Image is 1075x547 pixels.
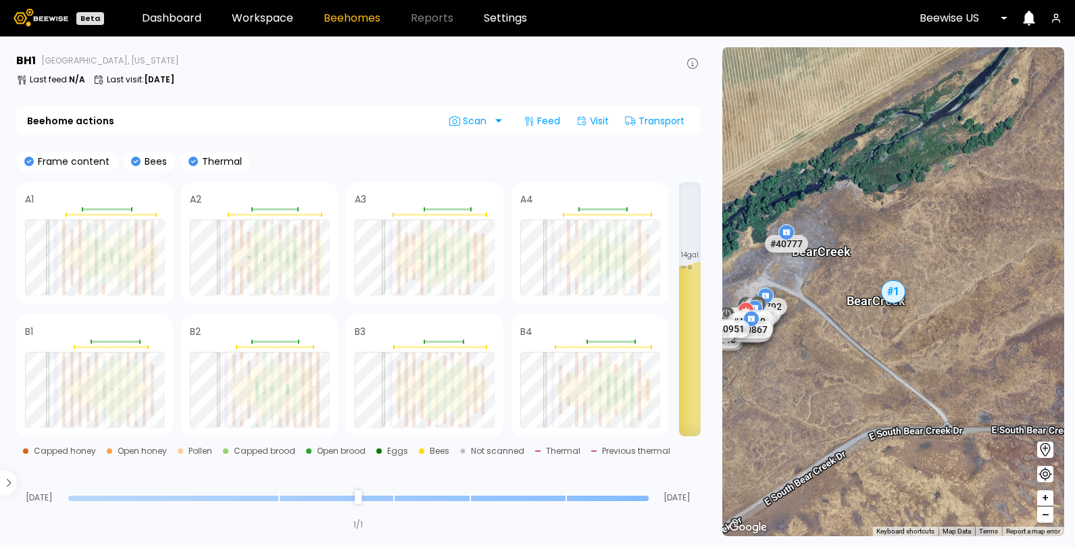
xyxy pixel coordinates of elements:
[118,447,167,455] div: Open honey
[730,321,773,338] div: # 40867
[602,447,670,455] div: Previous thermal
[520,194,533,204] h4: A4
[353,519,363,531] div: 1 / 1
[792,230,851,259] div: Bear Creek
[743,298,786,315] div: # 40792
[449,115,491,126] span: Scan
[654,494,701,502] span: [DATE]
[190,327,201,336] h4: B2
[317,447,366,455] div: Open brood
[30,76,85,84] p: Last feed :
[234,447,295,455] div: Capped brood
[25,194,34,204] h4: A1
[733,310,776,328] div: # 40812
[142,13,201,24] a: Dashboard
[546,447,580,455] div: Thermal
[1042,506,1049,523] span: –
[979,527,998,535] a: Terms (opens in new tab)
[484,13,527,24] a: Settings
[141,157,167,166] p: Bees
[764,235,807,253] div: # 40777
[1006,527,1060,535] a: Report a map error
[355,327,366,336] h4: B3
[16,55,36,66] h3: BH 1
[355,194,366,204] h4: A3
[620,110,690,132] div: Transport
[726,519,770,536] a: Open this area in Google Maps (opens a new window)
[34,447,96,455] div: Capped honey
[571,110,614,132] div: Visit
[1041,490,1049,506] span: +
[387,447,408,455] div: Eggs
[726,519,770,536] img: Google
[27,116,114,126] b: Beehome actions
[76,12,104,25] div: Beta
[471,447,524,455] div: Not scanned
[324,13,380,24] a: Beehomes
[847,280,905,308] div: Bear Creek
[144,74,174,85] b: [DATE]
[41,57,179,65] span: [GEOGRAPHIC_DATA], [US_STATE]
[731,311,774,329] div: # 40840
[25,327,33,336] h4: B1
[1037,506,1053,523] button: –
[14,9,68,26] img: Beewise logo
[190,194,201,204] h4: A2
[34,157,109,166] p: Frame content
[707,320,750,338] div: # 40951
[518,110,566,132] div: Feed
[198,157,242,166] p: Thermal
[232,13,293,24] a: Workspace
[69,74,85,85] b: N/A
[729,310,772,328] div: # 40831
[107,76,174,84] p: Last visit :
[1037,490,1053,506] button: +
[520,327,532,336] h4: B4
[430,447,449,455] div: Bees
[16,494,63,502] span: [DATE]
[736,307,780,324] div: # 40808
[876,527,934,536] button: Keyboard shortcuts
[881,280,905,303] div: # 1
[189,447,212,455] div: Pollen
[411,13,453,24] span: Reports
[943,527,971,536] button: Map Data
[681,252,699,259] span: 14 gal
